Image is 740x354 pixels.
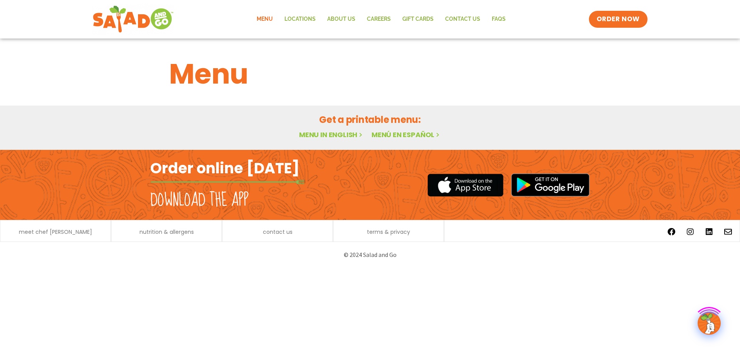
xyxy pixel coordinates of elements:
a: ORDER NOW [589,11,647,28]
h2: Get a printable menu: [169,113,571,126]
a: GIFT CARDS [397,10,439,28]
h1: Menu [169,53,571,95]
h2: Order online [DATE] [150,159,299,178]
h2: Download the app [150,190,249,211]
a: Contact Us [439,10,486,28]
a: About Us [321,10,361,28]
a: Menu [251,10,279,28]
img: fork [150,180,304,184]
a: terms & privacy [367,229,410,235]
a: Locations [279,10,321,28]
img: new-SAG-logo-768×292 [92,4,174,35]
a: Menu in English [299,130,364,139]
img: appstore [427,173,503,198]
p: © 2024 Salad and Go [154,250,586,260]
a: nutrition & allergens [140,229,194,235]
img: google_play [511,173,590,196]
span: ORDER NOW [597,15,640,24]
a: contact us [263,229,293,235]
nav: Menu [251,10,511,28]
a: FAQs [486,10,511,28]
a: Careers [361,10,397,28]
a: meet chef [PERSON_NAME] [19,229,92,235]
a: Menú en español [372,130,441,139]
